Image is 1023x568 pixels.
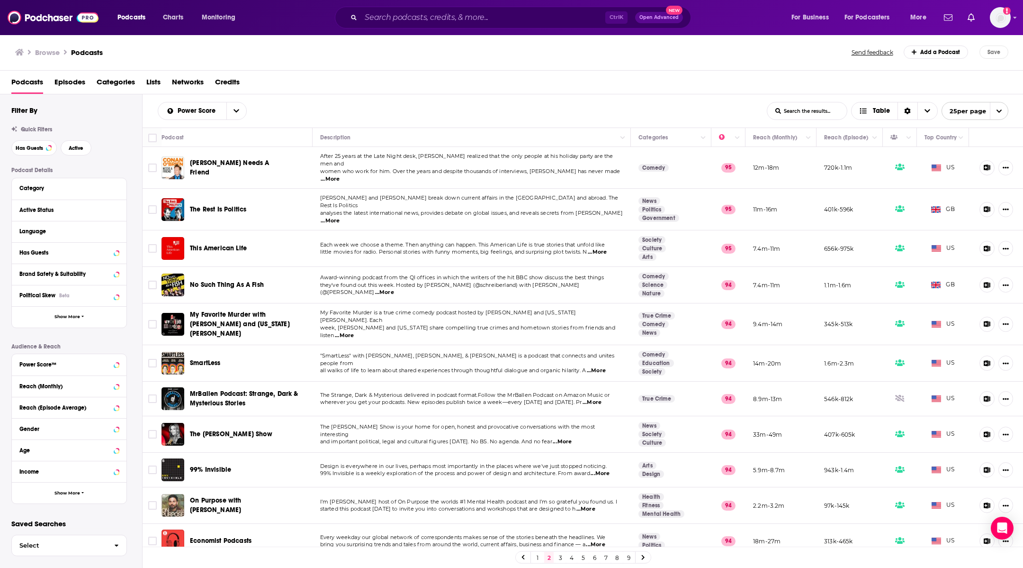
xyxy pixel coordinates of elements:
[638,510,684,518] a: Mental Health
[146,74,161,94] a: Lists
[721,358,736,368] p: 94
[998,277,1013,293] button: Show More Button
[719,132,732,143] div: Power Score
[19,249,111,256] div: Has Guests
[940,9,956,26] a: Show notifications dropdown
[721,320,736,329] p: 94
[638,312,675,320] a: True Crime
[190,465,231,475] a: 99% Invisible
[753,502,785,510] p: 2.2m-3.2m
[148,244,157,253] span: Toggle select row
[869,132,880,144] button: Column Actions
[824,359,854,367] p: 1.6m-2.3m
[990,7,1011,28] span: Logged in as ZoeJethani
[172,74,204,94] a: Networks
[19,225,119,237] button: Language
[638,245,666,252] a: Culture
[635,12,683,23] button: Open AdvancedNew
[16,146,43,151] span: Has Guests
[190,496,289,515] a: On Purpose with [PERSON_NAME]
[753,245,780,253] p: 7.4m-11m
[990,7,1011,28] button: Show profile menu
[576,505,595,513] span: ...More
[638,395,675,403] a: True Crime
[19,426,111,432] div: Gender
[11,140,57,156] button: Has Guests
[11,74,43,94] a: Podcasts
[851,102,938,120] button: Choose View
[638,502,664,509] a: Fitness
[19,447,111,454] div: Age
[785,10,841,25] button: open menu
[753,431,782,439] p: 33m-49m
[998,356,1013,371] button: Show More Button
[148,430,157,439] span: Toggle select row
[190,310,299,339] a: My Favorite Murder with [PERSON_NAME] and [US_STATE][PERSON_NAME]
[162,423,184,446] a: The Megyn Kelly Show
[638,470,664,478] a: Design
[732,132,743,144] button: Column Actions
[202,11,235,24] span: Monitoring
[19,268,119,280] a: Brand Safety & Suitability
[567,552,576,563] a: 4
[955,132,967,144] button: Column Actions
[190,430,272,439] a: The [PERSON_NAME] Show
[12,482,126,504] button: Show More
[320,392,610,398] span: The Strange, Dark & Mysterious delivered in podcast format.Follow the MrBallen Podcast on Amazon ...
[320,241,605,248] span: Each week we choose a theme. Then anything can happen. This American Life is true stories that un...
[61,140,91,156] button: Active
[54,491,80,496] span: Show More
[998,317,1013,332] button: Show More Button
[583,399,601,406] span: ...More
[931,205,955,214] span: GB
[998,160,1013,175] button: Show More Button
[163,11,183,24] span: Charts
[931,280,955,290] span: GB
[97,74,135,94] a: Categories
[721,501,736,510] p: 94
[844,11,890,24] span: For Podcasters
[320,309,576,323] span: My Favorite Murder is a true crime comedy podcast hosted by [PERSON_NAME] and [US_STATE][PERSON_N...
[753,395,782,403] p: 8.9m-13m
[998,241,1013,256] button: Show More Button
[721,430,736,439] p: 94
[190,158,286,177] a: [PERSON_NAME] Needs A Friend
[19,271,111,277] div: Brand Safety & Suitability
[190,359,221,367] span: SmartLess
[991,517,1014,540] div: Open Intercom Messenger
[638,359,674,367] a: Education
[932,465,955,475] span: US
[190,358,221,368] a: SmartLess
[624,552,633,563] a: 9
[824,395,853,403] p: 546k-812k
[638,351,669,358] a: Comedy
[638,439,666,447] a: Culture
[190,390,298,407] span: MrBallen Podcast: Strange, Dark & Mysterious Stories
[162,156,184,179] img: Conan O’Brien Needs A Friend
[19,182,119,194] button: Category
[19,468,111,475] div: Income
[8,9,99,27] a: Podchaser - Follow, Share and Rate Podcasts
[71,48,103,57] h1: Podcasts
[162,198,184,221] img: The Rest Is Politics
[162,352,184,375] a: SmartLess
[612,552,622,563] a: 8
[335,332,354,339] span: ...More
[553,438,572,446] span: ...More
[638,214,679,222] a: Government
[320,505,576,512] span: started this podcast [DATE] to invite you into conversations and workshops that are designed to h
[638,206,665,213] a: Politics
[11,106,37,115] h2: Filter By
[638,197,660,205] a: News
[601,552,610,563] a: 7
[19,404,111,411] div: Reach (Episode Average)
[19,207,113,213] div: Active Status
[162,458,184,481] img: 99% Invisible
[11,167,127,174] p: Podcast Details
[932,244,955,253] span: US
[824,205,853,213] p: 401k-596k
[320,423,595,438] span: The [PERSON_NAME] Show is your home for open, honest and provocative conversations with the most ...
